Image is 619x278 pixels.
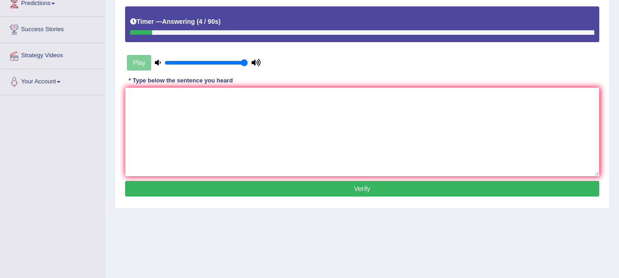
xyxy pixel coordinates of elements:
[130,18,220,25] h5: Timer —
[197,18,199,25] b: (
[125,181,599,196] button: Verify
[219,18,221,25] b: )
[0,43,105,66] a: Strategy Videos
[0,69,105,92] a: Your Account
[125,76,236,85] div: * Type below the sentence you heard
[199,18,219,25] b: 4 / 90s
[0,17,105,40] a: Success Stories
[162,18,195,25] b: Answering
